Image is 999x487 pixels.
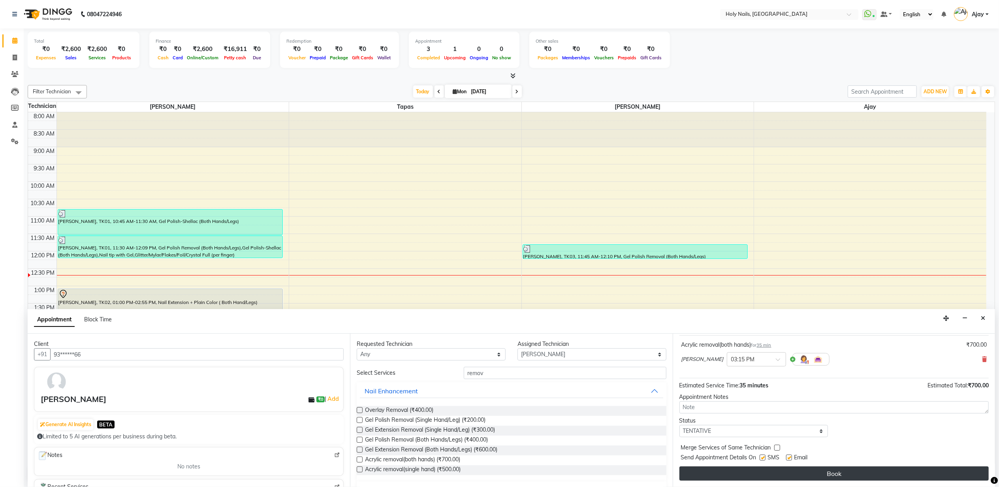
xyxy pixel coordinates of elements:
[365,455,460,465] span: Acrylic removal(both hands) (₹700.00)
[924,89,947,94] span: ADD NEW
[490,55,513,60] span: No show
[41,393,106,405] div: [PERSON_NAME]
[58,45,84,54] div: ₹2,600
[848,85,917,98] input: Search Appointment
[30,269,56,277] div: 12:30 PM
[365,406,433,416] span: Overlay Removal (₹400.00)
[58,289,283,355] div: [PERSON_NAME], TK02, 01:00 PM-02:55 PM, Nail Extension + Plain Color ( Both Hand/Legs)
[171,55,185,60] span: Card
[536,38,664,45] div: Other sales
[415,55,442,60] span: Completed
[972,10,984,19] span: Ajay
[30,251,56,260] div: 12:00 PM
[32,147,56,155] div: 9:00 AM
[681,453,756,463] span: Send Appointment Details On
[34,313,75,327] span: Appointment
[638,55,664,60] span: Gift Cards
[97,421,115,428] span: BETA
[523,245,748,259] div: [PERSON_NAME], TK03, 11:45 AM-12:10 PM, Gel Polish Removal (Both Hands/Legs)
[592,45,616,54] div: ₹0
[34,340,344,348] div: Client
[316,396,325,403] span: ₹0
[328,55,350,60] span: Package
[34,38,133,45] div: Total
[32,130,56,138] div: 8:30 AM
[977,312,989,325] button: Close
[522,102,754,112] span: [PERSON_NAME]
[177,462,200,471] span: No notes
[679,466,989,481] button: Book
[560,55,592,60] span: Memberships
[469,86,508,98] input: 2025-09-01
[592,55,616,60] span: Vouchers
[681,341,771,349] div: Acrylic removal(both hands)
[33,88,71,94] span: Filter Technician
[45,370,68,393] img: avatar
[464,367,666,379] input: Search by service name
[326,394,340,404] a: Add
[156,45,171,54] div: ₹0
[740,382,769,389] span: 35 minutes
[365,445,497,455] span: Gel Extension Removal (Both Hands/Legs) (₹600.00)
[757,342,771,348] span: 35 min
[681,444,771,453] span: Merge Services of Same Technician
[616,55,638,60] span: Prepaids
[32,164,56,173] div: 9:30 AM
[308,55,328,60] span: Prepaid
[350,55,375,60] span: Gift Cards
[966,341,987,349] div: ₹700.00
[468,55,490,60] span: Ongoing
[156,38,264,45] div: Finance
[33,286,56,294] div: 1:00 PM
[222,55,248,60] span: Petty cash
[84,316,112,323] span: Block Time
[58,210,283,235] div: [PERSON_NAME], TK01, 10:45 AM-11:30 AM, Gel Polish-Shellac (Both Hands/Legs)
[616,45,638,54] div: ₹0
[813,355,823,364] img: Interior.png
[365,465,461,475] span: Acrylic removal(single hand) (₹500.00)
[922,86,949,97] button: ADD NEW
[968,382,989,389] span: ₹700.00
[37,432,341,441] div: Limited to 5 AI generations per business during beta.
[286,38,393,45] div: Redemption
[415,38,513,45] div: Appointment
[679,382,740,389] span: Estimated Service Time:
[328,45,350,54] div: ₹0
[38,419,93,430] button: Generate AI Insights
[415,45,442,54] div: 3
[29,182,56,190] div: 10:00 AM
[32,112,56,121] div: 8:00 AM
[794,453,808,463] span: Email
[29,217,56,225] div: 11:00 AM
[357,340,506,348] div: Requested Technician
[58,236,283,258] div: [PERSON_NAME], TK01, 11:30 AM-12:09 PM, Gel Polish Removal (Both Hands/Legs),Gel Polish-Shellac (...
[29,199,56,208] div: 10:30 AM
[185,55,220,60] span: Online/Custom
[220,45,250,54] div: ₹16,911
[638,45,664,54] div: ₹0
[351,369,458,377] div: Select Services
[413,85,433,98] span: Today
[20,3,74,25] img: logo
[110,55,133,60] span: Products
[490,45,513,54] div: 0
[29,234,56,242] div: 11:30 AM
[64,55,79,60] span: Sales
[365,416,485,426] span: Gel Polish Removal (Single Hand/Leg) (₹200.00)
[34,348,51,361] button: +91
[751,342,771,348] small: for
[110,45,133,54] div: ₹0
[442,45,468,54] div: 1
[517,340,666,348] div: Assigned Technician
[536,55,560,60] span: Packages
[375,45,393,54] div: ₹0
[185,45,220,54] div: ₹2,600
[754,102,986,112] span: Ajay
[799,355,809,364] img: Hairdresser.png
[468,45,490,54] div: 0
[365,426,495,436] span: Gel Extension Removal (Single Hand/Leg) (₹300.00)
[679,417,828,425] div: Status
[171,45,185,54] div: ₹0
[451,89,469,94] span: Mon
[28,102,56,110] div: Technician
